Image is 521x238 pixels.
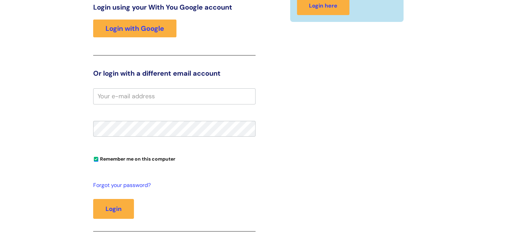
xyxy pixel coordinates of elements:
a: Forgot your password? [93,180,252,190]
input: Remember me on this computer [94,157,98,162]
div: You can uncheck this option if you're logging in from a shared device [93,153,256,164]
a: Login with Google [93,20,176,37]
h3: Login using your With You Google account [93,3,256,11]
label: Remember me on this computer [93,154,175,162]
input: Your e-mail address [93,88,256,104]
button: Login [93,199,134,219]
h3: Or login with a different email account [93,69,256,77]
